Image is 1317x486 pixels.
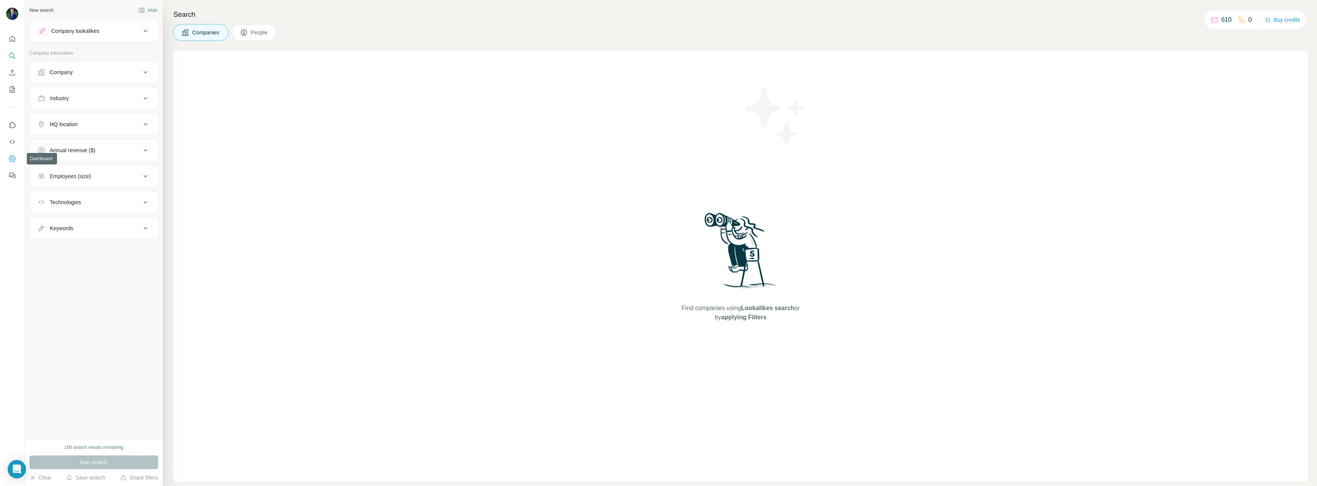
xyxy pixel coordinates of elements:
button: Save search [66,474,105,481]
div: Company [50,68,73,76]
div: Technologies [50,198,81,206]
button: Buy credits [1265,15,1300,25]
img: Avatar [6,8,18,20]
button: HQ location [30,115,158,133]
button: Enrich CSV [6,66,18,80]
p: 0 [1248,15,1252,24]
span: Find companies using or by [679,304,802,322]
div: HQ location [50,120,78,128]
div: Open Intercom Messenger [8,460,26,478]
button: Feedback [6,169,18,182]
div: New search [29,7,54,14]
div: Industry [50,94,69,102]
div: Annual revenue ($) [50,146,95,154]
button: Technologies [30,193,158,211]
button: Employees (size) [30,167,158,185]
button: Industry [30,89,158,107]
span: People [251,29,268,36]
button: Keywords [30,219,158,237]
button: Clear [29,474,51,481]
span: Lookalikes search [741,305,794,311]
button: Use Surfe on LinkedIn [6,118,18,132]
button: Use Surfe API [6,135,18,149]
button: Dashboard [6,152,18,166]
button: Company lookalikes [30,22,158,40]
div: 100 search results remaining [64,444,123,451]
img: Surfe Illustration - Woman searching with binoculars [701,211,781,296]
div: Company lookalikes [51,27,99,35]
span: Companies [192,29,220,36]
span: applying Filters [721,314,766,320]
button: Share filters [120,474,158,481]
h4: Search [173,9,1308,20]
button: Company [30,63,158,81]
button: Hide [133,5,163,16]
img: Surfe Illustration - Stars [741,82,810,151]
div: Employees (size) [50,172,91,180]
p: 610 [1221,15,1232,24]
p: Company information [29,50,158,57]
button: My lists [6,83,18,96]
button: Quick start [6,32,18,46]
button: Search [6,49,18,63]
button: Annual revenue ($) [30,141,158,159]
div: Keywords [50,224,73,232]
